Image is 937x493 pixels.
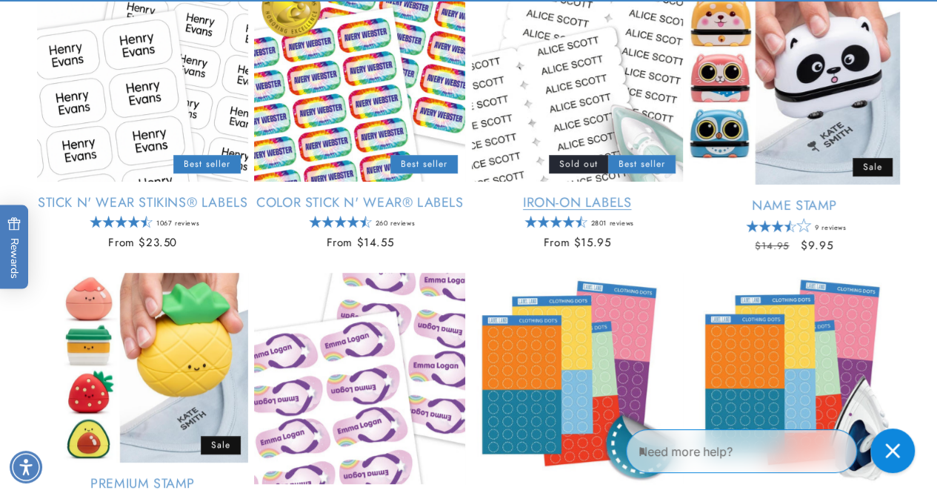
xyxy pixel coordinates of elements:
[37,194,248,211] a: Stick N' Wear Stikins® Labels
[12,374,190,419] iframe: Sign Up via Text for Offers
[7,216,21,278] span: Rewards
[472,194,683,211] a: Iron-On Labels
[689,197,900,214] a: Name Stamp
[10,451,42,483] div: Accessibility Menu
[626,423,922,478] iframe: Gorgias Floating Chat
[254,194,465,211] a: Color Stick N' Wear® Labels
[37,475,248,492] a: Premium Stamp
